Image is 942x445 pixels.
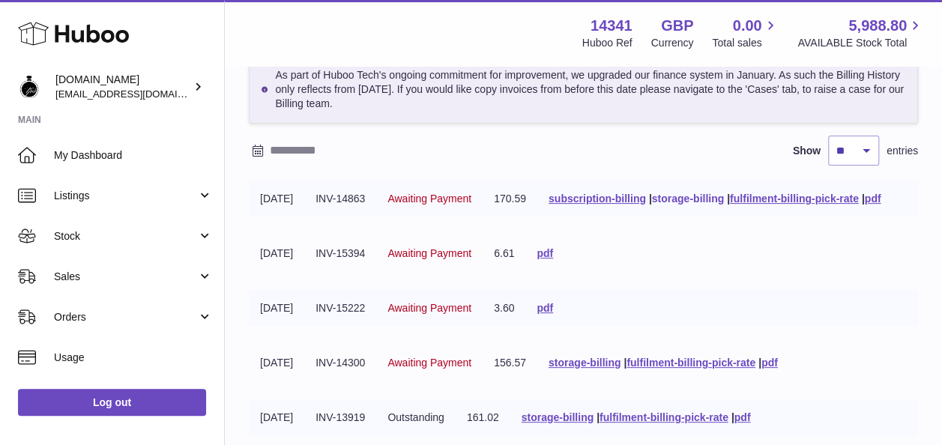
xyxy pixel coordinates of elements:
[387,247,471,259] span: Awaiting Payment
[54,351,213,365] span: Usage
[249,399,304,436] td: [DATE]
[54,229,197,243] span: Stock
[797,36,924,50] span: AVAILABLE Stock Total
[18,389,206,416] a: Log out
[652,193,724,205] a: storage-billing
[862,193,865,205] span: |
[758,357,761,369] span: |
[730,193,859,205] a: fulfilment-billing-pick-rate
[483,181,537,217] td: 170.59
[727,193,730,205] span: |
[549,193,646,205] a: subscription-billing
[55,73,190,101] div: [DOMAIN_NAME]
[54,270,197,284] span: Sales
[249,290,304,327] td: [DATE]
[249,345,304,381] td: [DATE]
[304,181,376,217] td: INV-14863
[651,36,694,50] div: Currency
[54,189,197,203] span: Listings
[249,181,304,217] td: [DATE]
[55,88,220,100] span: [EMAIL_ADDRESS][DOMAIN_NAME]
[304,235,376,272] td: INV-15394
[304,345,376,381] td: INV-14300
[304,399,376,436] td: INV-13919
[483,345,537,381] td: 156.57
[865,193,881,205] a: pdf
[797,16,924,50] a: 5,988.80 AVAILABLE Stock Total
[537,302,553,314] a: pdf
[649,193,652,205] span: |
[793,144,821,158] label: Show
[887,144,918,158] span: entries
[483,290,525,327] td: 3.60
[661,16,693,36] strong: GBP
[712,36,779,50] span: Total sales
[483,235,525,272] td: 6.61
[600,411,728,423] a: fulfilment-billing-pick-rate
[387,357,471,369] span: Awaiting Payment
[627,357,755,369] a: fulfilment-billing-pick-rate
[733,16,762,36] span: 0.00
[249,235,304,272] td: [DATE]
[712,16,779,50] a: 0.00 Total sales
[591,16,632,36] strong: 14341
[537,247,553,259] a: pdf
[848,16,907,36] span: 5,988.80
[387,411,444,423] span: Outstanding
[249,55,918,124] div: As part of Huboo Tech's ongoing commitment for improvement, we upgraded our finance system in Jan...
[734,411,751,423] a: pdf
[304,290,376,327] td: INV-15222
[54,148,213,163] span: My Dashboard
[582,36,632,50] div: Huboo Ref
[761,357,778,369] a: pdf
[387,193,471,205] span: Awaiting Payment
[597,411,600,423] span: |
[731,411,734,423] span: |
[624,357,627,369] span: |
[456,399,510,436] td: 161.02
[549,357,621,369] a: storage-billing
[18,76,40,98] img: internalAdmin-14341@internal.huboo.com
[387,302,471,314] span: Awaiting Payment
[522,411,594,423] a: storage-billing
[54,310,197,324] span: Orders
